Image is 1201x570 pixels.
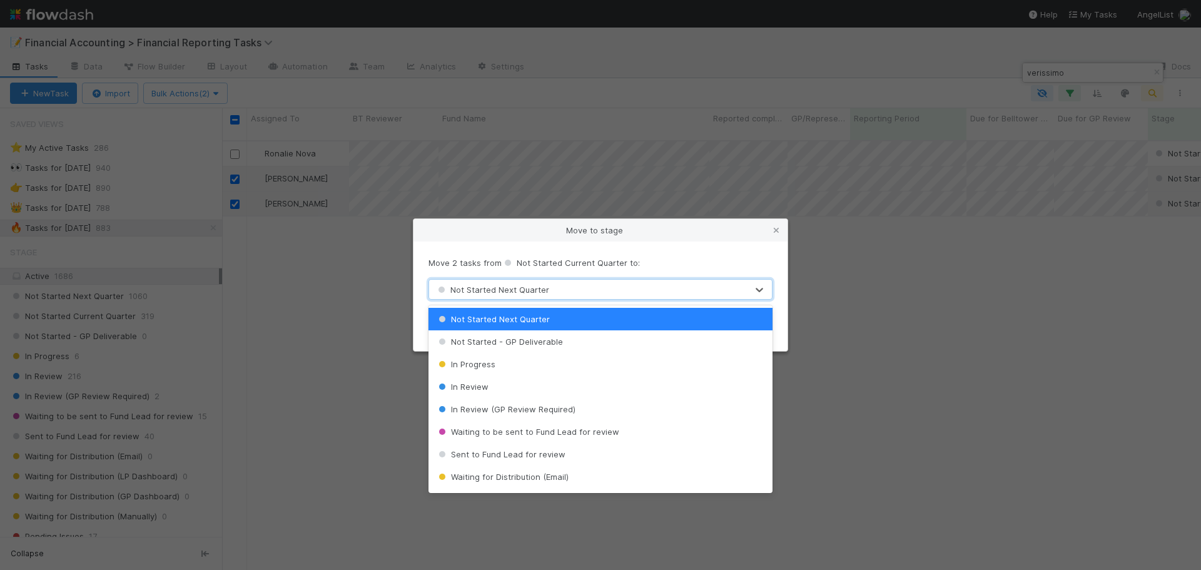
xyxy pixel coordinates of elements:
[502,258,627,268] span: Not Started Current Quarter
[436,427,619,437] span: Waiting to be sent to Fund Lead for review
[436,314,550,324] span: Not Started Next Quarter
[413,219,788,242] div: Move to stage
[436,382,489,392] span: In Review
[436,359,495,369] span: In Progress
[435,285,549,295] span: Not Started Next Quarter
[436,337,563,347] span: Not Started - GP Deliverable
[436,449,565,459] span: Sent to Fund Lead for review
[436,404,575,414] span: In Review (GP Review Required)
[436,472,569,482] span: Waiting for Distribution (Email)
[428,257,773,269] p: Move 2 tasks from to:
